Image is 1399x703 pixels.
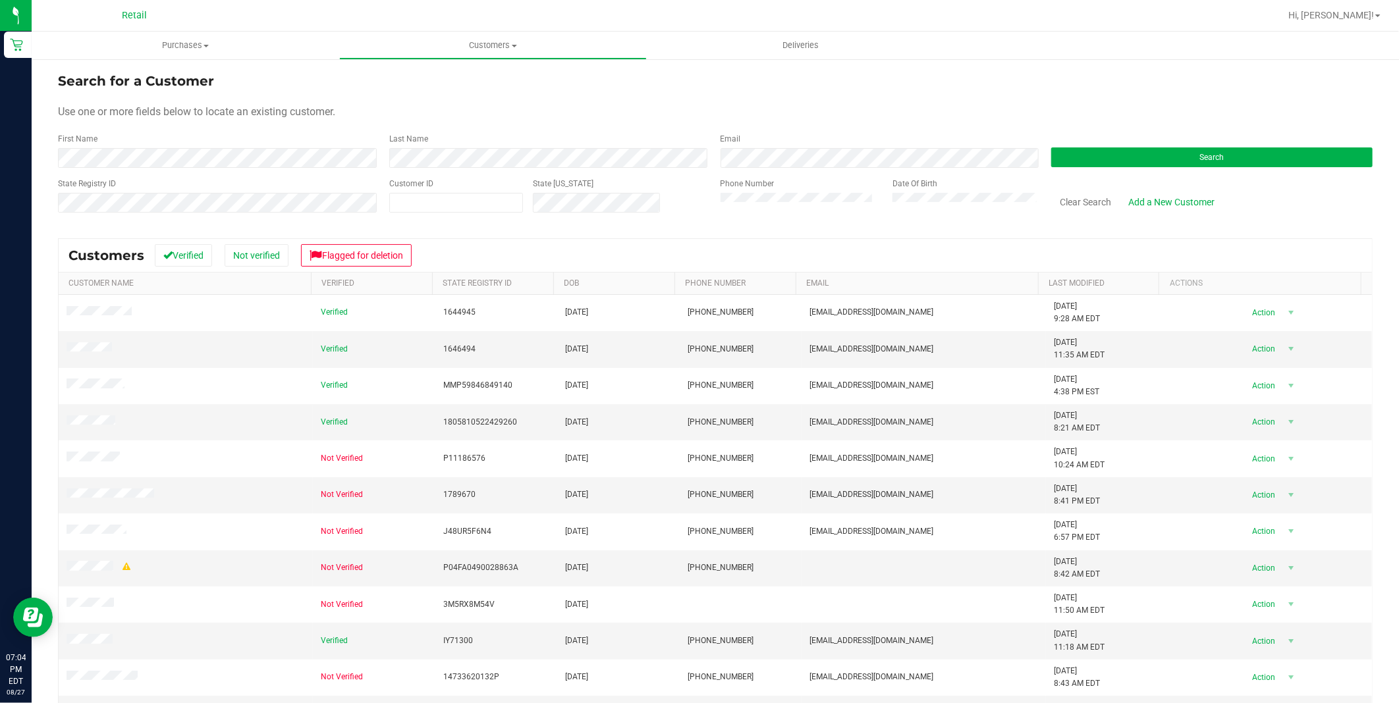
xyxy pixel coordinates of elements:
[443,452,485,465] span: P11186576
[1240,595,1283,613] span: Action
[1240,340,1283,358] span: Action
[809,306,933,319] span: [EMAIL_ADDRESS][DOMAIN_NAME]
[321,343,348,355] span: Verified
[565,452,588,465] span: [DATE]
[122,10,147,21] span: Retail
[6,687,26,697] p: 08/27
[340,39,646,51] span: Customers
[443,635,473,647] span: IY71300
[1240,377,1283,395] span: Action
[809,488,933,501] span: [EMAIL_ADDRESS][DOMAIN_NAME]
[1240,632,1283,650] span: Action
[389,178,433,190] label: Customer ID
[1051,147,1373,167] button: Search
[1283,595,1300,613] span: select
[321,452,363,465] span: Not Verified
[321,598,363,611] span: Not Verified
[565,306,588,319] span: [DATE]
[443,561,518,574] span: P04FA0490028863A
[688,343,754,355] span: [PHONE_NUMBER]
[10,38,23,51] inline-svg: Retail
[809,452,933,465] span: [EMAIL_ADDRESS][DOMAIN_NAME]
[339,32,647,59] a: Customers
[809,635,933,647] span: [EMAIL_ADDRESS][DOMAIN_NAME]
[1240,522,1283,540] span: Action
[69,278,134,288] a: Customer Name
[565,343,588,355] span: [DATE]
[1283,486,1300,504] span: select
[1054,628,1105,653] span: [DATE] 11:18 AM EDT
[301,244,412,267] button: Flagged for deletion
[688,488,754,501] span: [PHONE_NUMBER]
[565,488,588,501] span: [DATE]
[321,416,348,429] span: Verified
[322,278,355,288] a: Verified
[443,671,499,683] span: 14733620132P
[1049,278,1105,288] a: Last Modified
[565,561,588,574] span: [DATE]
[565,635,588,647] span: [DATE]
[565,671,588,683] span: [DATE]
[1240,668,1283,687] span: Action
[688,561,754,574] span: [PHONE_NUMBER]
[321,525,363,538] span: Not Verified
[6,652,26,687] p: 07:04 PM EDT
[647,32,954,59] a: Deliveries
[1200,153,1224,162] span: Search
[1054,373,1099,398] span: [DATE] 4:38 PM EST
[688,416,754,429] span: [PHONE_NUMBER]
[58,105,335,118] span: Use one or more fields below to locate an existing customer.
[1283,559,1300,577] span: select
[1283,413,1300,431] span: select
[688,306,754,319] span: [PHONE_NUMBER]
[1054,665,1100,690] span: [DATE] 8:43 AM EDT
[13,598,53,637] iframe: Resource center
[1283,303,1300,322] span: select
[443,598,495,611] span: 3M5RX8M54V
[225,244,288,267] button: Not verified
[809,671,933,683] span: [EMAIL_ADDRESS][DOMAIN_NAME]
[321,379,348,392] span: Verified
[1120,191,1223,213] a: Add a New Customer
[1283,668,1300,687] span: select
[685,278,746,288] a: Phone Number
[565,525,588,538] span: [DATE]
[688,525,754,538] span: [PHONE_NUMBER]
[1240,413,1283,431] span: Action
[1054,336,1105,361] span: [DATE] 11:35 AM EDT
[1283,632,1300,650] span: select
[321,635,348,647] span: Verified
[565,379,588,392] span: [DATE]
[1054,592,1105,617] span: [DATE] 11:50 AM EDT
[809,416,933,429] span: [EMAIL_ADDRESS][DOMAIN_NAME]
[809,379,933,392] span: [EMAIL_ADDRESS][DOMAIN_NAME]
[809,525,933,538] span: [EMAIL_ADDRESS][DOMAIN_NAME]
[1288,10,1374,20] span: Hi, [PERSON_NAME]!
[565,598,588,611] span: [DATE]
[58,133,97,145] label: First Name
[1054,556,1100,581] span: [DATE] 8:42 AM EDT
[443,525,491,538] span: J48UR5F6N4
[1051,191,1120,213] button: Clear Search
[765,39,837,51] span: Deliveries
[1054,519,1100,544] span: [DATE] 6:57 PM EDT
[564,278,579,288] a: DOB
[1283,377,1300,395] span: select
[1054,409,1100,434] span: [DATE] 8:21 AM EDT
[1170,278,1356,288] div: Actions
[58,73,214,89] span: Search for a Customer
[155,244,212,267] button: Verified
[58,178,116,190] label: State Registry ID
[806,278,829,288] a: Email
[1283,522,1300,540] span: select
[533,178,593,190] label: State [US_STATE]
[443,343,476,355] span: 1646494
[1240,486,1283,504] span: Action
[688,671,754,683] span: [PHONE_NUMBER]
[688,635,754,647] span: [PHONE_NUMBER]
[321,561,363,574] span: Not Verified
[1054,300,1100,325] span: [DATE] 9:28 AM EDT
[443,306,476,319] span: 1644945
[1240,303,1283,322] span: Action
[1054,482,1100,508] span: [DATE] 8:41 PM EDT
